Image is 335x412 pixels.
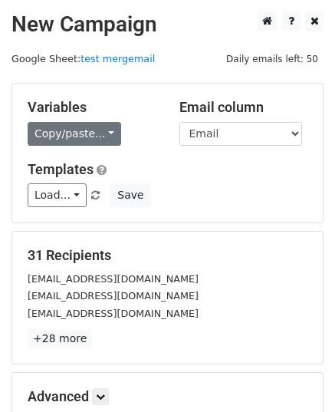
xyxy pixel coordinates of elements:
h5: Variables [28,99,156,116]
a: test mergemail [80,53,155,64]
a: +28 more [28,329,92,348]
h5: Email column [179,99,308,116]
button: Save [110,183,150,207]
small: [EMAIL_ADDRESS][DOMAIN_NAME] [28,308,199,319]
h5: Advanced [28,388,307,405]
div: Tiện ích trò chuyện [258,338,335,412]
a: Load... [28,183,87,207]
h5: 31 Recipients [28,247,307,264]
a: Daily emails left: 50 [221,53,324,64]
a: Copy/paste... [28,122,121,146]
h2: New Campaign [11,12,324,38]
small: [EMAIL_ADDRESS][DOMAIN_NAME] [28,273,199,285]
a: Templates [28,161,94,177]
iframe: Chat Widget [258,338,335,412]
small: [EMAIL_ADDRESS][DOMAIN_NAME] [28,290,199,302]
small: Google Sheet: [11,53,155,64]
span: Daily emails left: 50 [221,51,324,68]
